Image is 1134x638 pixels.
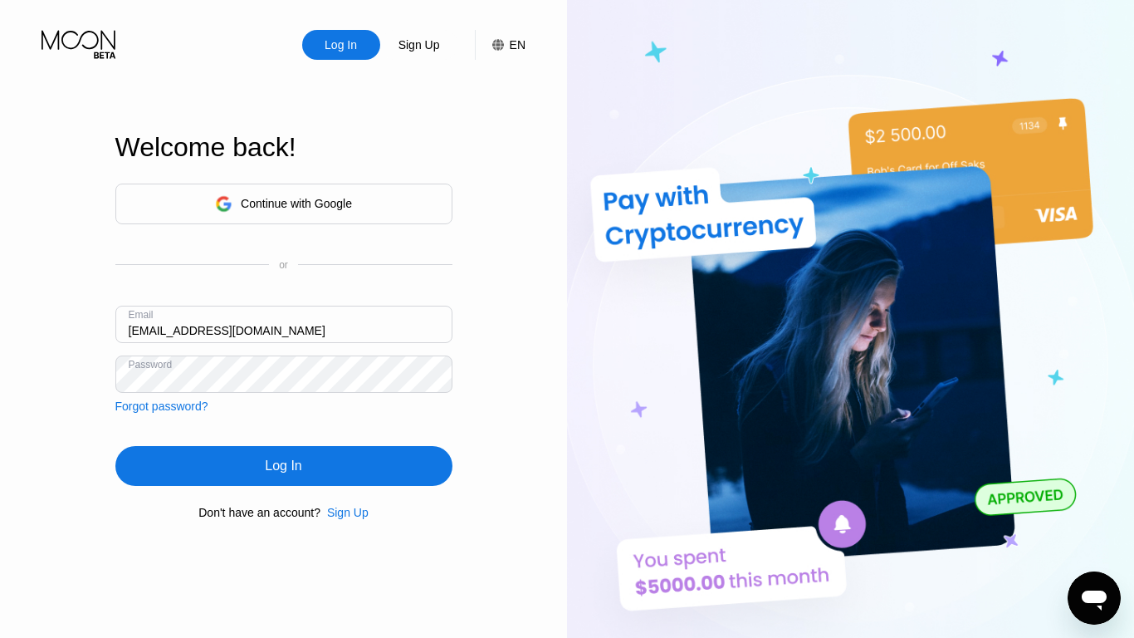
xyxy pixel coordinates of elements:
[302,30,380,60] div: Log In
[241,197,352,210] div: Continue with Google
[115,400,208,413] div: Forgot password?
[129,359,173,371] div: Password
[397,37,442,53] div: Sign Up
[323,37,359,53] div: Log In
[115,132,452,163] div: Welcome back!
[510,38,525,52] div: EN
[327,506,369,519] div: Sign Up
[380,30,458,60] div: Sign Up
[320,506,369,519] div: Sign Up
[129,309,154,321] div: Email
[115,184,452,224] div: Continue with Google
[1068,572,1121,625] iframe: Button to launch messaging window
[475,30,525,60] div: EN
[279,259,288,271] div: or
[198,506,320,519] div: Don't have an account?
[115,446,452,486] div: Log In
[265,458,301,474] div: Log In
